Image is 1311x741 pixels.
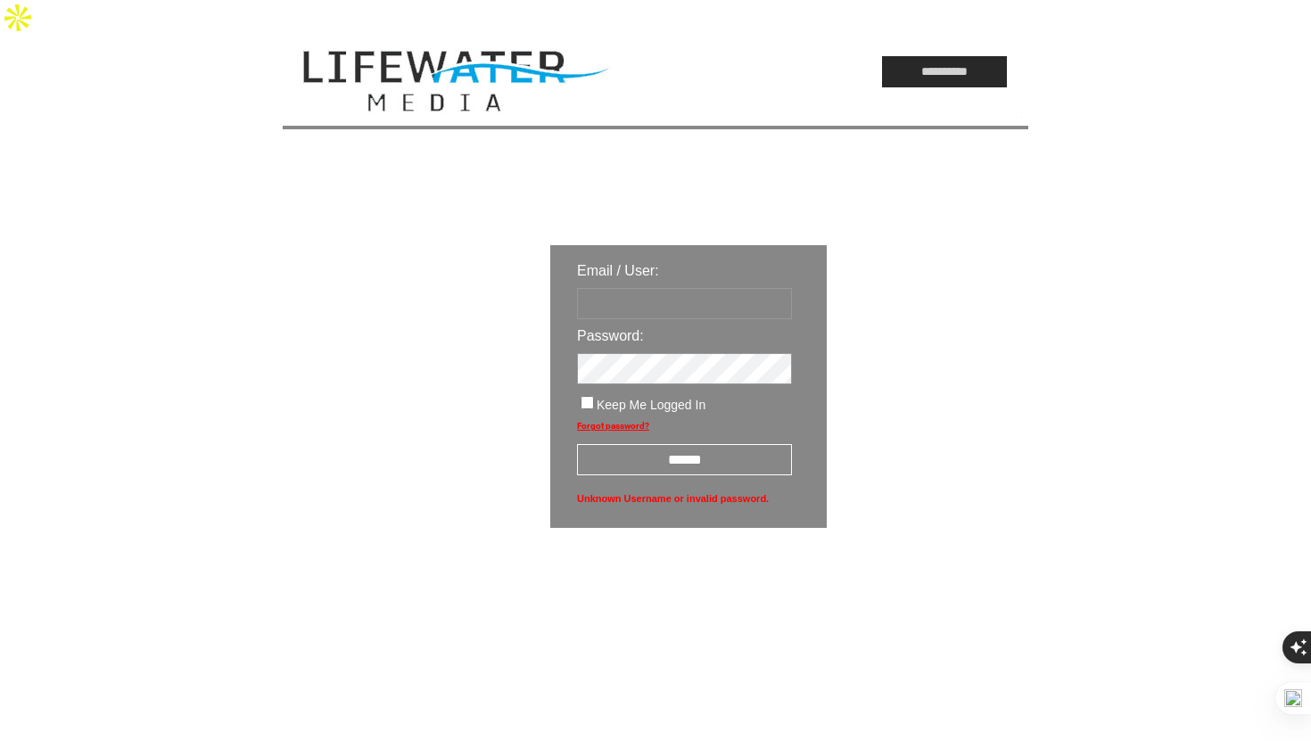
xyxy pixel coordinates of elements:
span: Keep Me Logged In [597,398,705,412]
span: Email / User: [577,263,659,278]
span: Password: [577,328,644,343]
img: transparent.png [878,572,968,595]
span: Unknown Username or invalid password. [577,489,792,508]
a: Forgot password? [577,421,649,431]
